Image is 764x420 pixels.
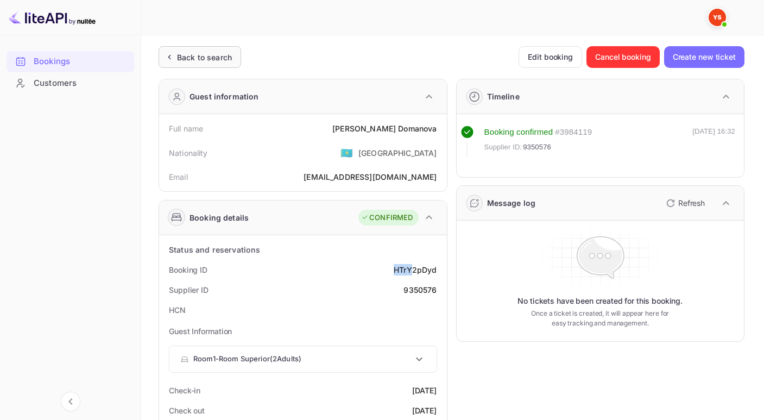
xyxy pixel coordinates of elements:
[517,296,683,306] p: No tickets have been created for this booking.
[361,212,413,223] div: CONFIRMED
[340,143,353,162] span: United States
[34,77,129,90] div: Customers
[487,91,520,102] div: Timeline
[7,73,134,94] div: Customers
[484,142,522,153] span: Supplier ID:
[678,197,705,209] p: Refresh
[487,197,536,209] div: Message log
[169,264,207,275] div: Booking ID
[190,212,249,223] div: Booking details
[7,51,134,72] div: Bookings
[169,284,209,296] div: Supplier ID
[169,405,205,416] div: Check out
[169,346,437,372] div: Room1-Room Superior(2Adults)
[169,147,208,159] div: Nationality
[169,304,186,316] div: HCN
[332,123,437,134] div: [PERSON_NAME] Domanova
[519,46,582,68] button: Edit booking
[692,126,735,158] div: [DATE] 16:32
[9,9,96,26] img: LiteAPI logo
[660,195,709,212] button: Refresh
[555,126,592,139] div: # 3984119
[394,264,437,275] div: HTrY2pDyd
[169,385,200,396] div: Check-in
[358,147,437,159] div: [GEOGRAPHIC_DATA]
[586,46,660,68] button: Cancel booking
[169,325,437,337] p: Guest Information
[193,354,301,365] p: Room 1 - Room Superior ( 2 Adults )
[523,142,551,153] span: 9350576
[169,171,188,183] div: Email
[177,52,232,63] div: Back to search
[169,244,260,255] div: Status and reservations
[7,73,134,93] a: Customers
[412,385,437,396] div: [DATE]
[7,51,134,71] a: Bookings
[61,392,80,411] button: Collapse navigation
[709,9,726,26] img: Yandex Support
[484,126,553,139] div: Booking confirmed
[190,91,259,102] div: Guest information
[664,46,744,68] button: Create new ticket
[403,284,437,296] div: 9350576
[523,309,677,328] p: Once a ticket is created, it will appear here for easy tracking and management.
[169,123,203,134] div: Full name
[304,171,437,183] div: [EMAIL_ADDRESS][DOMAIN_NAME]
[412,405,437,416] div: [DATE]
[34,55,129,68] div: Bookings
